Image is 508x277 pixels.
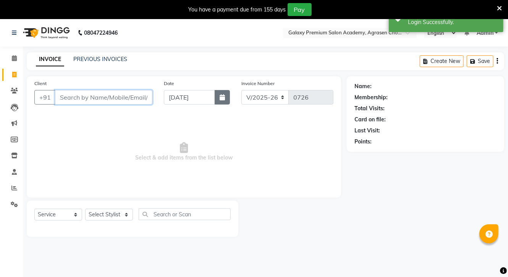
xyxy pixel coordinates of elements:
[241,80,275,87] label: Invoice Number
[354,116,386,124] div: Card on file:
[467,55,493,67] button: Save
[164,80,174,87] label: Date
[288,3,312,16] button: Pay
[55,90,152,105] input: Search by Name/Mobile/Email/Code
[354,105,385,113] div: Total Visits:
[19,22,72,43] img: logo
[354,93,388,101] div: Membership:
[84,22,118,43] b: 08047224946
[477,29,493,37] span: Admin
[34,80,47,87] label: Client
[34,114,333,190] span: Select & add items from the list below
[354,127,380,135] div: Last Visit:
[36,53,64,66] a: INVOICE
[34,90,56,105] button: +91
[73,56,127,63] a: PREVIOUS INVOICES
[139,208,231,220] input: Search or Scan
[189,6,286,14] div: You have a payment due from 155 days
[408,18,498,26] div: Login Successfully.
[354,82,372,90] div: Name:
[420,55,464,67] button: Create New
[354,138,372,146] div: Points:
